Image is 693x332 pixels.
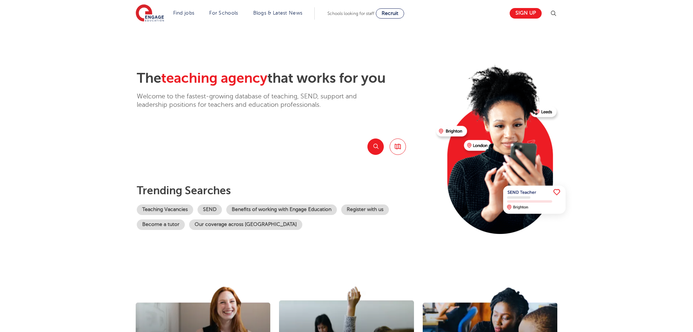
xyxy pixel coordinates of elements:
[510,8,542,19] a: Sign up
[189,219,302,230] a: Our coverage across [GEOGRAPHIC_DATA]
[136,4,164,23] img: Engage Education
[137,70,430,87] h2: The that works for you
[226,204,337,215] a: Benefits of working with Engage Education
[198,204,222,215] a: SEND
[382,11,398,16] span: Recruit
[137,219,185,230] a: Become a tutor
[376,8,404,19] a: Recruit
[161,70,267,86] span: teaching agency
[327,11,374,16] span: Schools looking for staff
[137,92,377,109] p: Welcome to the fastest-growing database of teaching, SEND, support and leadership positions for t...
[341,204,389,215] a: Register with us
[173,10,195,16] a: Find jobs
[253,10,303,16] a: Blogs & Latest News
[367,138,384,155] button: Search
[137,204,193,215] a: Teaching Vacancies
[137,184,430,197] p: Trending searches
[209,10,238,16] a: For Schools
